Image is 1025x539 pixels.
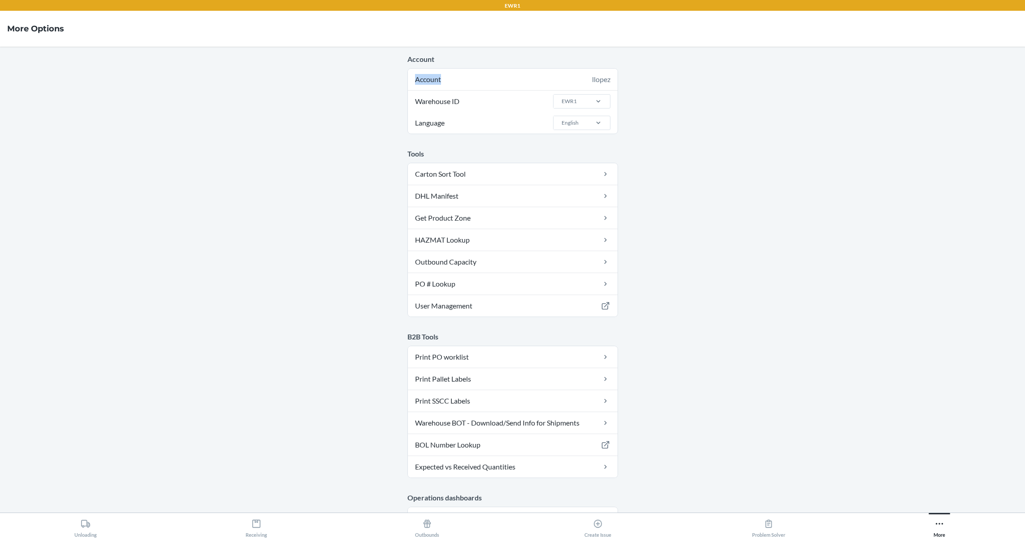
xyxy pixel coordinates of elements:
a: Carton Sort Tool [408,163,618,185]
input: LanguageEnglish [561,119,562,127]
button: Outbounds [342,513,512,538]
div: More [934,515,945,538]
button: Problem Solver [683,513,854,538]
p: B2B Tools [407,331,618,342]
button: More [854,513,1025,538]
span: Language [414,112,446,134]
button: Receiving [171,513,342,538]
a: User Management [408,295,618,317]
a: Expected vs Received Quantities [408,456,618,478]
p: Account [407,54,618,65]
a: Get Product Zone [408,207,618,229]
a: BOL Number Lookup [408,434,618,456]
p: Operations dashboards [407,492,618,503]
div: Account [408,69,618,90]
a: Print SSCC Labels [408,390,618,412]
div: English [562,119,579,127]
div: Unloading [74,515,97,538]
div: Create Issue [584,515,611,538]
input: Warehouse IDEWR1 [561,97,562,105]
a: Daily Operations Dashboard [408,507,618,529]
a: Print Pallet Labels [408,368,618,390]
a: Outbound Capacity [408,251,618,273]
a: PO # Lookup [408,273,618,295]
div: llopez [592,74,610,85]
div: Problem Solver [752,515,785,538]
div: Outbounds [415,515,439,538]
p: EWR1 [505,2,520,10]
a: Print PO worklist [408,346,618,368]
p: Tools [407,148,618,159]
a: DHL Manifest [408,185,618,207]
button: Create Issue [512,513,683,538]
div: Receiving [246,515,267,538]
h4: More Options [7,23,64,35]
a: Warehouse BOT - Download/Send Info for Shipments [408,412,618,434]
span: Warehouse ID [414,91,461,112]
div: EWR1 [562,97,577,105]
a: HAZMAT Lookup [408,229,618,251]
